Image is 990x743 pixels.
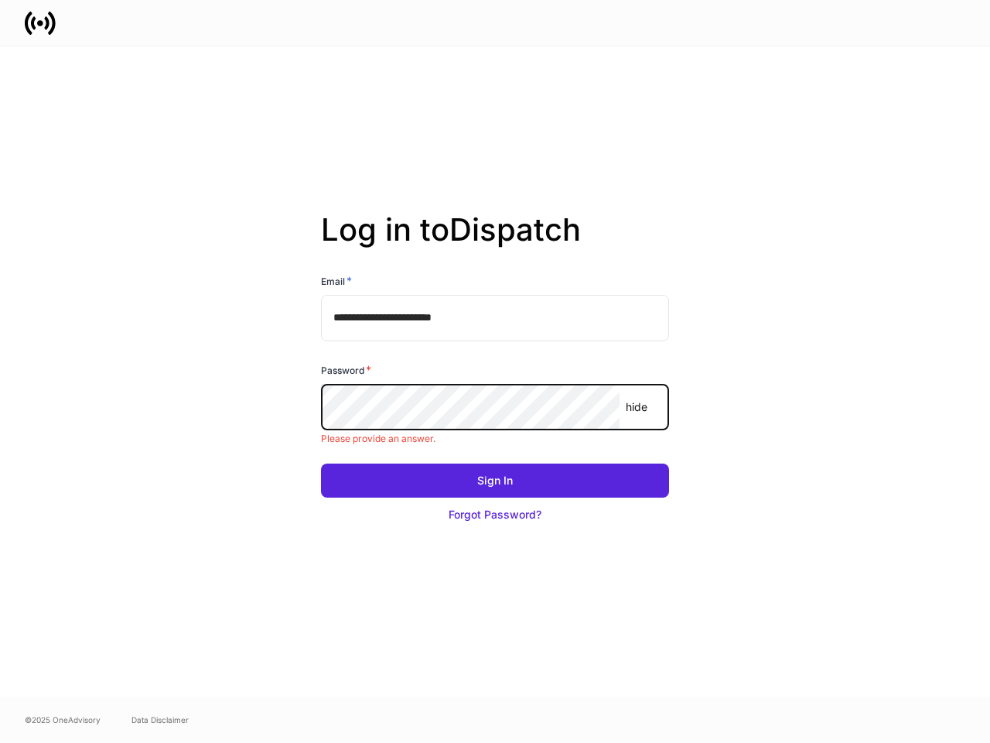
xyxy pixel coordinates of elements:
p: Please provide an answer. [321,433,669,445]
span: © 2025 OneAdvisory [25,714,101,726]
h6: Email [321,273,352,289]
div: Sign In [477,473,513,488]
a: Data Disclaimer [131,714,189,726]
button: Forgot Password? [321,498,669,532]
h2: Log in to Dispatch [321,211,669,273]
p: hide [626,399,647,415]
h6: Password [321,362,371,378]
div: Forgot Password? [449,507,541,522]
button: Sign In [321,464,669,498]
